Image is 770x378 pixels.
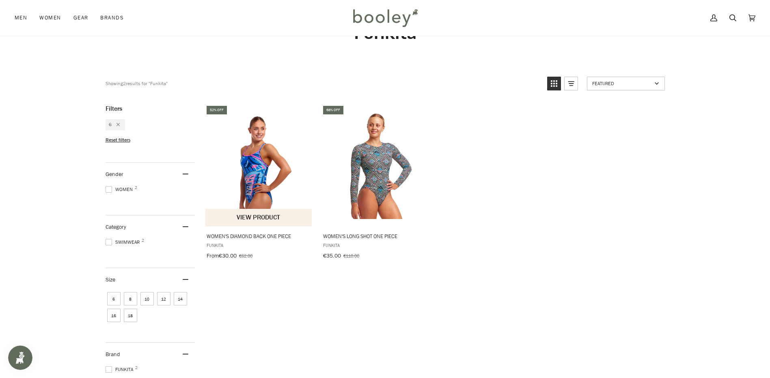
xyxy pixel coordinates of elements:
[207,252,219,260] span: From
[109,121,112,128] span: 6
[343,252,359,259] span: €110.00
[100,14,124,22] span: Brands
[205,105,313,262] a: Women's Diamond Back One Piece
[15,14,27,22] span: Men
[106,276,115,283] span: Size
[106,366,136,373] span: Funkita
[124,292,137,305] span: Size: 8
[106,77,168,90] div: Showing results for "Funkita"
[157,292,170,305] span: Size: 12
[349,6,421,30] img: Booley
[39,14,61,22] span: Women
[106,137,195,144] li: Reset filters
[106,105,122,113] span: Filters
[592,80,652,87] span: Featured
[106,238,142,246] span: Swimwear
[106,223,126,231] span: Category
[107,309,121,322] span: Size: 16
[140,292,154,305] span: Size: 10
[106,137,130,144] span: Reset filters
[174,292,187,305] span: Size: 14
[124,309,137,322] span: Size: 18
[322,112,429,219] img: Funkita Women's Long Shot One Piece Weave Please - Booley Galway
[123,80,126,87] b: 2
[205,209,312,226] button: View product
[323,252,341,260] span: €35.00
[106,170,123,178] span: Gender
[547,77,561,90] a: View grid mode
[8,346,32,370] iframe: Button to open loyalty program pop-up
[587,77,665,90] a: Sort options
[73,14,88,22] span: Gear
[112,121,120,128] div: Remove filter: 6
[207,232,312,240] span: Women's Diamond Back One Piece
[107,292,121,305] span: Size: 6
[207,242,312,249] span: Funkita
[323,242,428,249] span: Funkita
[106,350,120,358] span: Brand
[142,238,144,243] span: 2
[323,106,343,114] div: 68% off
[135,186,137,190] span: 2
[207,106,227,114] div: 52% off
[564,77,578,90] a: View list mode
[106,186,135,193] span: Women
[219,252,237,260] span: €30.00
[239,252,252,259] span: €62.00
[322,105,429,262] a: Women's Long Shot One Piece
[135,366,138,370] span: 2
[323,232,428,240] span: Women's Long Shot One Piece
